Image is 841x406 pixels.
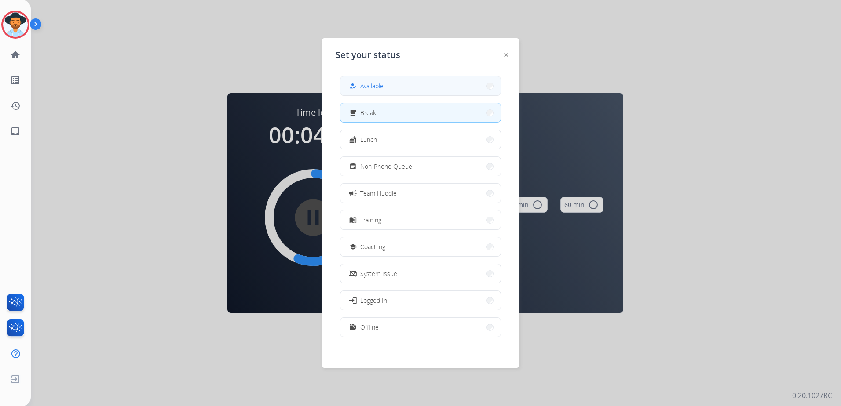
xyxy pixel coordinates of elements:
[360,215,381,225] span: Training
[360,242,385,251] span: Coaching
[336,49,400,61] span: Set your status
[340,184,501,203] button: Team Huddle
[10,101,21,111] mat-icon: history
[349,109,357,116] mat-icon: free_breakfast
[340,237,501,256] button: Coaching
[792,390,832,401] p: 0.20.1027RC
[349,243,357,250] mat-icon: school
[504,53,508,57] img: close-button
[349,323,357,331] mat-icon: work_off
[349,136,357,143] mat-icon: fastfood
[10,75,21,86] mat-icon: list_alt
[340,103,501,122] button: Break
[360,135,377,144] span: Lunch
[340,76,501,95] button: Available
[340,210,501,229] button: Training
[340,157,501,176] button: Non-Phone Queue
[360,188,397,198] span: Team Huddle
[340,291,501,310] button: Logged In
[348,188,357,197] mat-icon: campaign
[349,82,357,90] mat-icon: how_to_reg
[360,162,412,171] span: Non-Phone Queue
[349,270,357,277] mat-icon: phonelink_off
[10,50,21,60] mat-icon: home
[360,108,376,117] span: Break
[360,323,379,332] span: Offline
[340,264,501,283] button: System Issue
[349,216,357,224] mat-icon: menu_book
[360,81,384,91] span: Available
[348,296,357,304] mat-icon: login
[3,12,28,37] img: avatar
[360,269,397,278] span: System Issue
[349,163,357,170] mat-icon: assignment
[10,126,21,137] mat-icon: inbox
[360,296,387,305] span: Logged In
[340,130,501,149] button: Lunch
[340,318,501,337] button: Offline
